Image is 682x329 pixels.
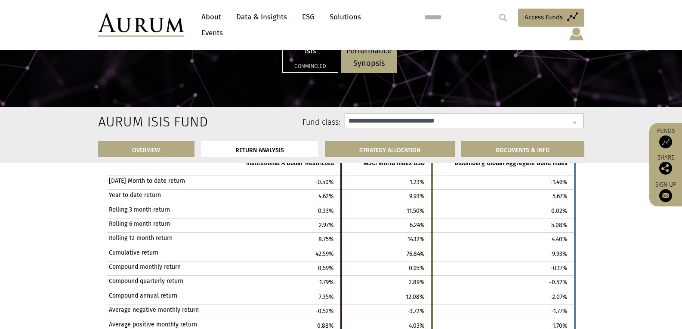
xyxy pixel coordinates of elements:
img: Aurum [98,13,184,37]
td: -2.07% [432,290,575,304]
td: -0.52% [225,304,341,319]
td: -0.50% [225,175,341,189]
th: Institutional A Dollar Restricted [225,157,341,175]
th: Bloomberg Global Aggregate Bond Index [432,157,575,175]
td: 5.67% [432,190,575,204]
td: 12.08% [341,290,432,304]
h5: Commingled [288,64,332,69]
p: Performance Synopsis [346,45,392,70]
h2: Aurum Isis Fund [98,114,168,130]
td: 0.59% [225,261,341,276]
td: 76.84% [341,247,432,261]
th: Rolling 3 month return [107,204,225,218]
td: 6.24% [341,218,432,232]
td: 2.97% [225,218,341,232]
a: About [197,9,225,25]
td: 4.62% [225,190,341,204]
td: 42.59% [225,247,341,261]
th: Rolling 6 month return [107,218,225,232]
th: Average negative monthly return [107,304,225,319]
span: Access Funds [525,12,563,22]
a: DOCUMENTS & INFO [461,141,584,157]
td: 2.89% [341,276,432,290]
a: Solutions [325,9,365,25]
a: Access Funds [518,9,584,27]
th: Compound annual return [107,290,225,304]
a: Events [197,25,223,41]
td: -1.77% [432,304,575,319]
td: -1.49% [432,175,575,189]
td: 1.23% [341,175,432,189]
a: Funds [654,127,678,148]
td: -0.17% [432,261,575,276]
img: account-icon.svg [568,27,584,41]
td: 0.33% [225,204,341,218]
th: Compound monthly return [107,261,225,276]
td: 14.12% [341,233,432,247]
div: Share [654,155,678,175]
td: 1.79% [225,276,341,290]
img: Access Funds [659,135,672,148]
td: -9.93% [432,247,575,261]
th: Cumulative return [107,247,225,261]
td: 4.40% [432,233,575,247]
td: 0.02% [432,204,575,218]
input: Submit [494,9,512,26]
td: -0.52% [432,276,575,290]
td: 0.95% [341,261,432,276]
label: Fund class: [181,117,341,128]
img: Sign up to our newsletter [659,189,672,202]
a: ESG [298,9,319,25]
th: [DATE] Month to date return [107,175,225,189]
a: Data & Insights [232,9,291,25]
td: 5.08% [432,218,575,232]
td: 11.50% [341,204,432,218]
a: OVERVIEW [98,141,195,157]
a: Sign up [654,181,678,202]
th: Year to date return [107,190,225,204]
td: 8.75% [225,233,341,247]
td: 9.93% [341,190,432,204]
td: -3.72% [341,304,432,319]
th: Rolling 12 month return [107,233,225,247]
th: Compound quarterly return [107,276,225,290]
img: Share this post [659,162,672,175]
a: STRATEGY ALLOCATION [325,141,455,157]
th: MSCI World Index USD [341,157,432,175]
td: 7.35% [225,290,341,304]
p: Isis [288,45,332,57]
